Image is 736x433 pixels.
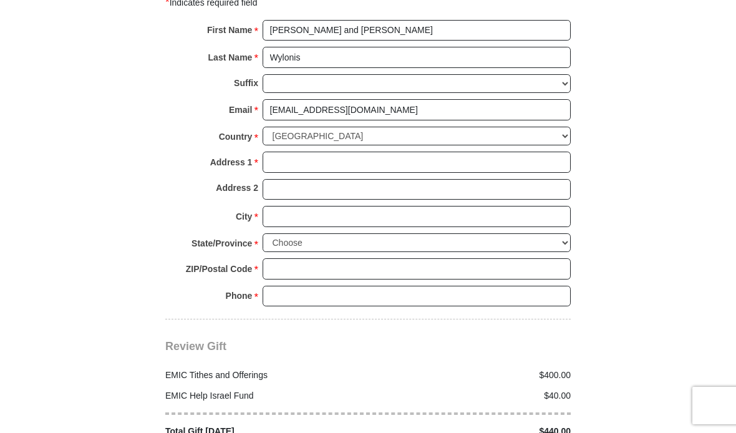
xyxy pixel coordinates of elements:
[159,369,369,382] div: EMIC Tithes and Offerings
[219,128,253,145] strong: Country
[236,208,252,225] strong: City
[159,389,369,402] div: EMIC Help Israel Fund
[229,101,252,119] strong: Email
[210,153,253,171] strong: Address 1
[216,179,258,197] strong: Address 2
[368,389,578,402] div: $40.00
[186,260,253,278] strong: ZIP/Postal Code
[234,74,258,92] strong: Suffix
[165,340,226,353] span: Review Gift
[226,287,253,304] strong: Phone
[368,369,578,382] div: $400.00
[208,49,253,66] strong: Last Name
[191,235,252,252] strong: State/Province
[207,21,252,39] strong: First Name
